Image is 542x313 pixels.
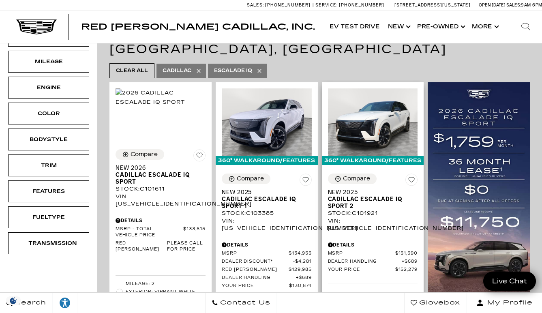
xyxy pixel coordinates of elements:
div: Fueltype [28,213,69,222]
a: Sales: [PHONE_NUMBER] [247,3,313,7]
button: Open user profile menu [467,293,542,313]
div: 360° WalkAround/Features [216,156,318,165]
div: Transmission [28,239,69,248]
span: New 2026 [116,165,199,172]
span: Please call for price [167,240,205,253]
a: MSRP - Total Vehicle Price $133,515 [116,226,206,238]
span: $4,281 [293,259,312,265]
button: Compare Vehicle [116,149,164,160]
div: Engine [28,83,69,92]
div: VIN: [US_VEHICLE_IDENTIFICATION_NUMBER] [116,193,206,208]
a: New 2025Cadillac ESCALADE IQ Sport 1 [222,189,312,210]
a: Service: [PHONE_NUMBER] [313,3,386,7]
span: $152,279 [395,267,418,273]
span: Exterior: Vibrant White Tricoat [126,288,206,304]
span: Your Price [222,283,289,289]
a: Explore your accessibility options [53,293,77,313]
span: $151,590 [395,251,418,257]
span: Sales: [506,2,521,8]
span: Red [PERSON_NAME] [222,267,289,273]
span: Dealer Discount* [222,259,293,265]
span: Sales: [247,2,264,8]
img: 2026 Cadillac ESCALADE IQ Sport [116,88,206,106]
span: New 2025 [328,189,412,196]
div: BodystyleBodystyle [8,129,89,150]
a: Your Price $130,674 [222,283,312,289]
div: VIN: [US_VEHICLE_IDENTIFICATION_NUMBER] [328,217,418,232]
div: Mileage [28,57,69,66]
div: Stock : C103385 [222,210,312,217]
a: Dealer Handling $689 [222,275,312,281]
span: [PHONE_NUMBER] [265,2,311,8]
span: Dealer Handling [222,275,296,281]
span: Glovebox [417,297,460,309]
span: Escalade IQ [214,66,252,76]
button: Compare Vehicle [328,174,377,184]
div: TrimTrim [8,154,89,176]
div: 360° WalkAround/Features [322,156,424,165]
div: Pricing Details - New 2026 Cadillac ESCALADE IQ Sport [116,217,206,224]
span: Clear All [116,66,148,76]
a: New [384,11,413,43]
span: My Profile [484,297,533,309]
span: MSRP [222,251,289,257]
span: Cadillac ESCALADE IQ Sport [116,172,199,185]
a: Red [PERSON_NAME] $129,985 [222,267,312,273]
div: Explore your accessibility options [53,297,77,309]
div: Trim [28,161,69,170]
span: Live Chat [488,277,531,286]
a: Red [PERSON_NAME] Please call for price [116,240,206,253]
span: MSRP [328,251,395,257]
div: Pricing Details - New 2025 Cadillac ESCALADE IQ Sport 2 [328,241,418,249]
img: 2025 Cadillac ESCALADE IQ Sport 1 [222,88,312,156]
a: Dealer Handling $689 [328,259,418,265]
span: $130,674 [289,283,312,289]
section: Click to Open Cookie Consent Modal [4,296,23,305]
div: FueltypeFueltype [8,206,89,228]
span: Cadillac ESCALADE IQ Sport 1 [222,196,306,210]
div: Color [28,109,69,118]
span: 9 AM-6 PM [521,2,542,8]
span: [PHONE_NUMBER] [339,2,384,8]
div: Compare [237,175,264,182]
span: New 2025 [222,189,306,196]
div: ColorColor [8,103,89,124]
div: EngineEngine [8,77,89,99]
span: $134,955 [289,251,312,257]
button: Save Vehicle [300,174,312,189]
button: Save Vehicle [405,174,418,189]
div: Compare [343,175,370,182]
span: MSRP - Total Vehicle Price [116,226,183,238]
span: Contact Us [218,297,270,309]
span: Search [13,297,46,309]
div: VIN: [US_VEHICLE_IDENTIFICATION_NUMBER] [222,217,312,232]
a: MSRP $134,955 [222,251,312,257]
div: Bodystyle [28,135,69,144]
div: MileageMileage [8,51,89,73]
span: Cadillac ESCALADE IQ Sport 2 [328,196,412,210]
span: Open [DATE] [479,2,506,8]
a: Red [PERSON_NAME] Cadillac, Inc. [81,23,315,31]
span: $689 [296,275,312,281]
a: [STREET_ADDRESS][US_STATE] [394,2,471,8]
span: Red [PERSON_NAME] [116,240,167,253]
a: Live Chat [483,272,536,291]
span: Your Price [328,267,395,273]
span: $689 [402,259,418,265]
div: Stock : C101611 [116,185,206,193]
a: MSRP $151,590 [328,251,418,257]
a: Your Price $152,279 [328,267,418,273]
div: Pricing Details - New 2025 Cadillac ESCALADE IQ Sport 1 [222,241,312,249]
div: Stock : C101921 [328,210,418,217]
a: New 2025Cadillac ESCALADE IQ Sport 2 [328,189,418,210]
span: $133,515 [183,226,206,238]
a: Cadillac Dark Logo with Cadillac White Text [16,19,57,34]
span: Red [PERSON_NAME] Cadillac, Inc. [81,22,315,32]
div: Compare [131,151,158,158]
div: Features [28,187,69,196]
button: Save Vehicle [193,149,206,165]
a: New 2026Cadillac ESCALADE IQ Sport [116,165,206,185]
img: Opt-Out Icon [4,296,23,305]
a: Glovebox [404,293,467,313]
a: Dealer Discount* $4,281 [222,259,312,265]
